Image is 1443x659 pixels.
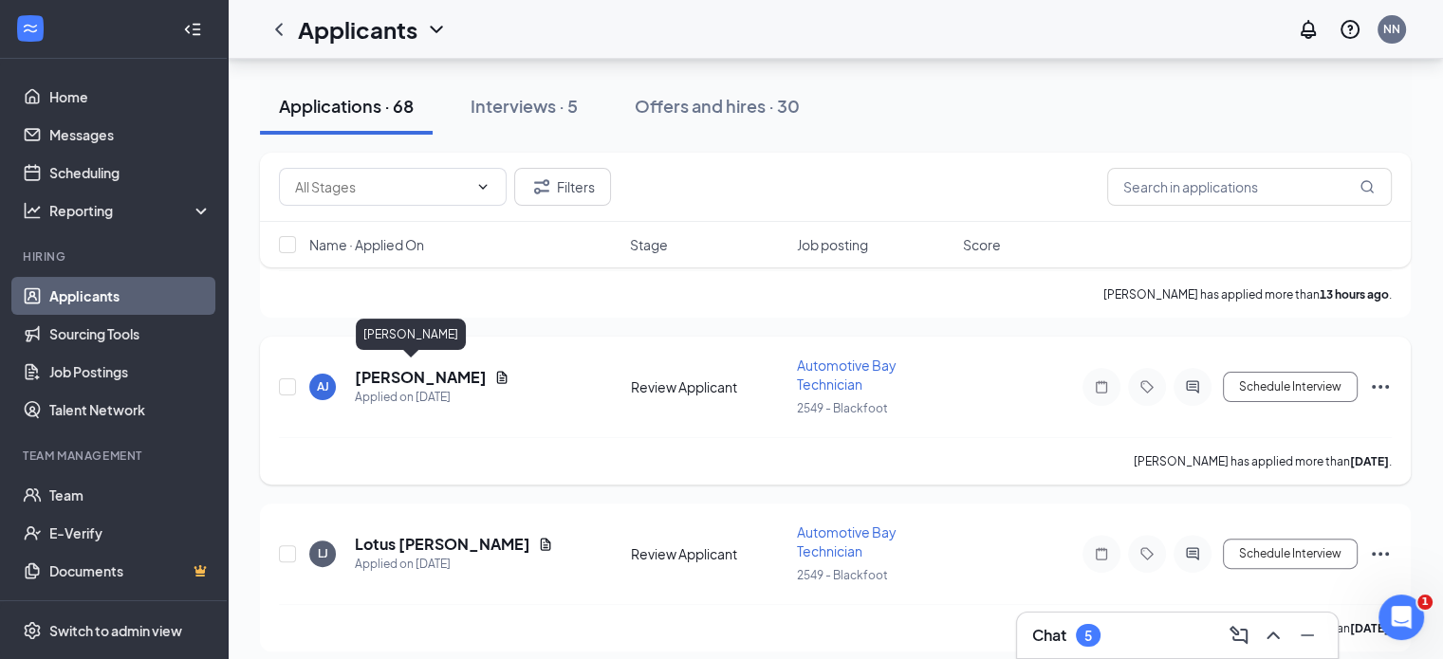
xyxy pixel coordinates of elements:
a: SurveysCrown [49,590,212,628]
span: Job posting [797,235,868,254]
div: [PERSON_NAME] [356,319,466,350]
svg: Notifications [1297,18,1320,41]
svg: Settings [23,621,42,640]
span: Stage [630,235,668,254]
svg: Tag [1136,546,1158,561]
svg: ChevronDown [425,18,448,41]
a: Job Postings [49,353,212,391]
iframe: Intercom live chat [1378,595,1424,640]
svg: ComposeMessage [1228,624,1250,647]
a: Messages [49,116,212,154]
svg: ActiveChat [1181,379,1204,394]
div: Offers and hires · 30 [635,94,800,118]
a: Home [49,78,212,116]
button: ComposeMessage [1224,620,1254,650]
a: Team [49,476,212,514]
svg: ChevronLeft [268,18,290,41]
span: 2549 - Blackfoot [797,568,888,582]
svg: Tag [1136,379,1158,394]
h5: Lotus [PERSON_NAME] [355,534,530,555]
div: Hiring [23,248,208,265]
input: Search in applications [1107,168,1392,206]
div: Applications · 68 [279,94,414,118]
div: Reporting [49,201,213,220]
div: Switch to admin view [49,621,182,640]
div: AJ [317,378,329,394]
p: [PERSON_NAME] has applied more than . [1103,286,1392,302]
h5: [PERSON_NAME] [355,367,487,388]
div: Interviews · 5 [471,94,578,118]
div: 5 [1084,628,1092,644]
a: Talent Network [49,391,212,429]
div: Applied on [DATE] [355,555,553,574]
svg: QuestionInfo [1339,18,1361,41]
div: Team Management [23,448,208,464]
svg: Document [538,537,553,552]
a: DocumentsCrown [49,552,212,590]
span: 2549 - Blackfoot [797,401,888,415]
h1: Applicants [298,13,417,46]
svg: Collapse [183,20,202,39]
b: [DATE] [1350,454,1389,468]
span: Name · Applied On [309,235,424,254]
button: ChevronUp [1258,620,1288,650]
a: E-Verify [49,514,212,552]
h3: Chat [1032,625,1066,646]
svg: ActiveChat [1181,546,1204,561]
input: All Stages [295,176,468,197]
svg: Note [1090,546,1113,561]
svg: ChevronDown [475,179,490,194]
svg: Analysis [23,201,42,220]
div: LJ [318,545,328,561]
p: [PERSON_NAME] has applied more than . [1134,453,1392,469]
div: NN [1383,21,1400,37]
div: Applied on [DATE] [355,388,509,407]
b: 13 hours ago [1320,287,1389,302]
span: Score [963,235,1001,254]
svg: ChevronUp [1262,624,1285,647]
div: Review Applicant [631,377,786,396]
svg: Note [1090,379,1113,394]
svg: Ellipses [1369,375,1392,398]
span: 1 [1417,595,1433,610]
b: [DATE] [1350,621,1389,635]
a: Scheduling [49,154,212,192]
button: Filter Filters [514,168,611,206]
svg: Document [494,370,509,385]
svg: MagnifyingGlass [1360,179,1375,194]
span: Automotive Bay Technician [797,357,897,393]
svg: Filter [530,175,553,198]
a: Applicants [49,277,212,315]
button: Schedule Interview [1223,539,1358,569]
span: Automotive Bay Technician [797,523,897,559]
svg: Minimize [1296,624,1319,647]
svg: Ellipses [1369,542,1392,565]
svg: WorkstreamLogo [21,19,40,38]
button: Minimize [1292,620,1323,650]
button: Schedule Interview [1223,372,1358,402]
a: Sourcing Tools [49,315,212,353]
div: Review Applicant [631,544,786,563]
